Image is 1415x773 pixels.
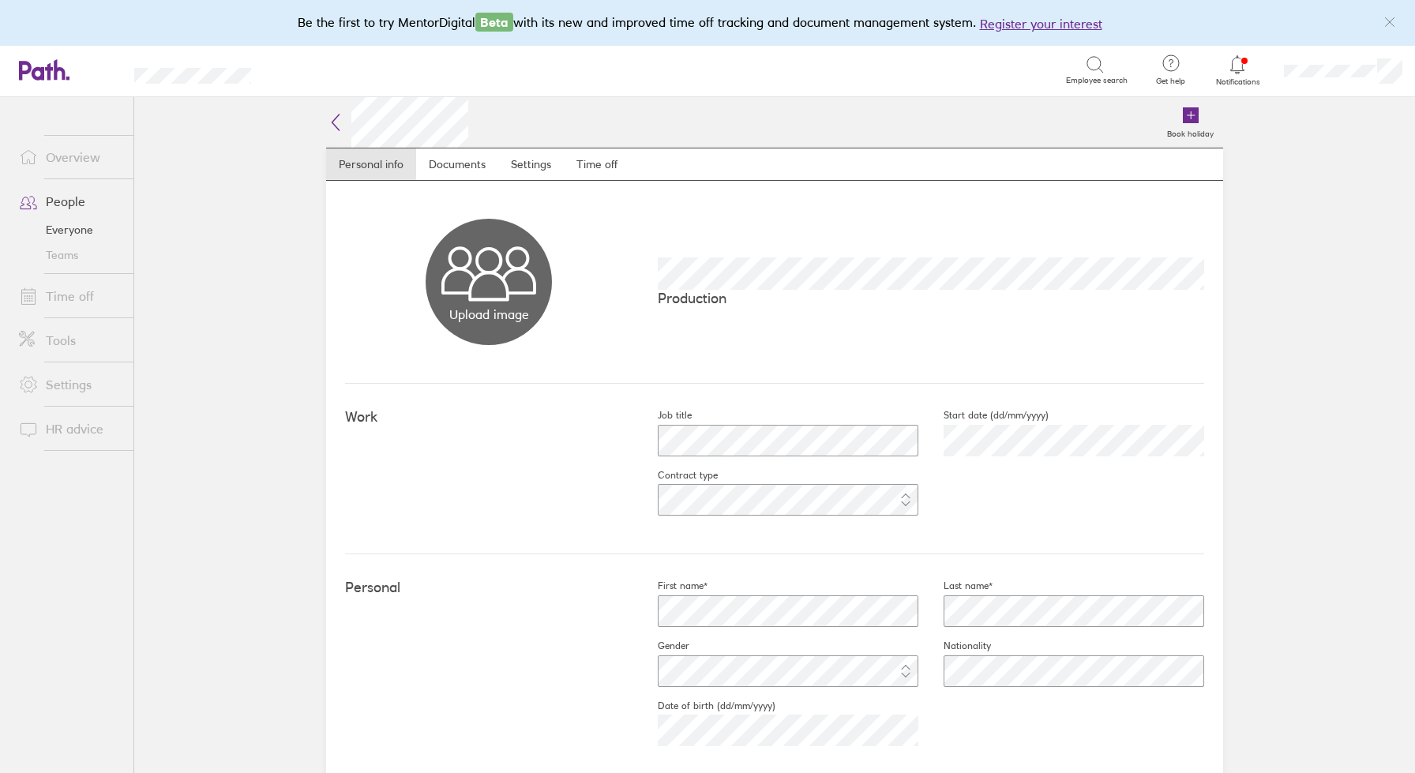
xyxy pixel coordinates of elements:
[980,14,1102,33] button: Register your interest
[416,148,498,180] a: Documents
[632,640,689,652] label: Gender
[1145,77,1196,86] span: Get help
[475,13,513,32] span: Beta
[918,409,1049,422] label: Start date (dd/mm/yyyy)
[632,700,775,712] label: Date of birth (dd/mm/yyyy)
[6,325,133,356] a: Tools
[564,148,630,180] a: Time off
[6,280,133,312] a: Time off
[326,148,416,180] a: Personal info
[6,141,133,173] a: Overview
[6,369,133,400] a: Settings
[632,469,718,482] label: Contract type
[6,242,133,268] a: Teams
[1066,76,1128,85] span: Employee search
[1158,97,1223,148] a: Book holiday
[1212,54,1263,87] a: Notifications
[1158,125,1223,139] label: Book holiday
[918,580,993,592] label: Last name*
[345,409,632,426] h4: Work
[632,409,692,422] label: Job title
[298,13,1118,33] div: Be the first to try MentorDigital with its new and improved time off tracking and document manage...
[6,413,133,445] a: HR advice
[498,148,564,180] a: Settings
[632,580,707,592] label: First name*
[658,290,1204,306] p: Production
[6,217,133,242] a: Everyone
[294,62,334,77] div: Search
[345,580,632,596] h4: Personal
[918,640,991,652] label: Nationality
[6,186,133,217] a: People
[1212,77,1263,87] span: Notifications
